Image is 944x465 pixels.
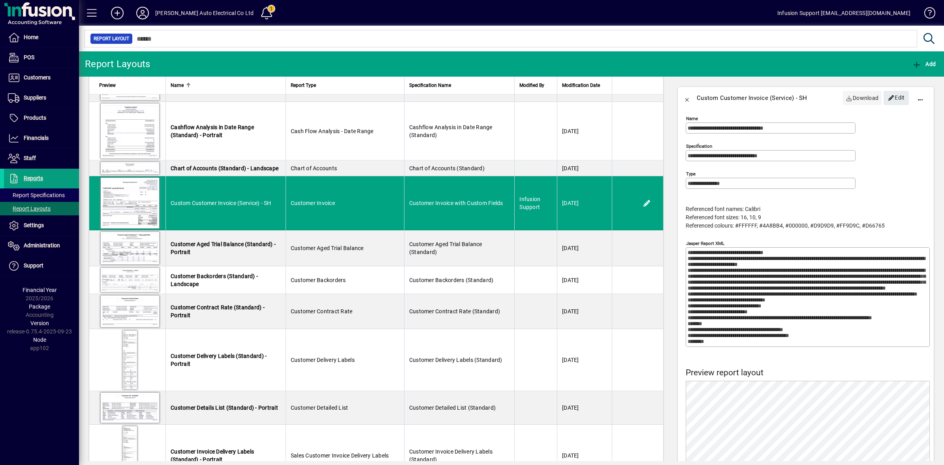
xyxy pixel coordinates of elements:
[686,206,760,212] span: Referenced font names: Calibri
[24,34,38,40] span: Home
[686,214,761,220] span: Referenced font sizes: 16, 10, 9
[409,277,494,283] span: Customer Backorders (Standard)
[30,320,49,326] span: Version
[171,273,258,287] span: Customer Backorders (Standard) - Landscape
[557,329,612,391] td: [DATE]
[29,303,50,310] span: Package
[678,88,697,107] button: Back
[171,304,265,318] span: Customer Contract Rate (Standard) - Portrait
[171,405,278,411] span: Customer Details List (Standard) - Portrait
[171,124,254,138] span: Cashflow Analysis in Date Range (Standard) - Portrait
[4,188,79,202] a: Report Specifications
[910,57,938,71] button: Add
[557,391,612,425] td: [DATE]
[4,88,79,108] a: Suppliers
[8,192,65,198] span: Report Specifications
[4,202,79,215] a: Report Layouts
[777,7,910,19] div: Infusion Support [EMAIL_ADDRESS][DOMAIN_NAME]
[171,241,276,255] span: Customer Aged Trial Balance (Standard) - Portrait
[24,175,43,181] span: Reports
[24,115,46,121] span: Products
[519,81,544,90] span: Modified By
[105,6,130,20] button: Add
[843,91,882,105] a: Download
[24,135,49,141] span: Financials
[911,88,930,107] button: More options
[846,92,879,104] span: Download
[291,200,335,206] span: Customer Invoice
[4,256,79,276] a: Support
[24,74,51,81] span: Customers
[557,266,612,294] td: [DATE]
[130,6,155,20] button: Profile
[291,245,364,251] span: Customer Aged Trial Balance
[409,124,493,138] span: Cashflow Analysis in Date Range (Standard)
[562,81,607,90] div: Modification Date
[4,108,79,128] a: Products
[686,171,696,177] mat-label: Type
[24,54,34,60] span: POS
[24,262,43,269] span: Support
[912,61,936,67] span: Add
[171,200,271,206] span: Custom Customer Invoice (Service) - SH
[85,58,150,70] div: Report Layouts
[171,81,184,90] span: Name
[291,308,353,314] span: Customer Contract Rate
[686,368,930,378] h4: Preview report layout
[557,230,612,266] td: [DATE]
[884,91,909,105] button: Edit
[686,241,724,246] mat-label: Jasper Report XML
[557,294,612,329] td: [DATE]
[409,357,502,363] span: Customer Delivery Labels (Standard)
[171,448,254,463] span: Customer Invoice Delivery Labels (Standard) - Portrait
[409,200,503,206] span: Customer Invoice with Custom Fields
[409,308,500,314] span: Customer Contract Rate (Standard)
[686,116,698,121] mat-label: Name
[171,353,267,367] span: Customer Delivery Labels (Standard) - Portrait
[155,7,254,19] div: [PERSON_NAME] Auto Electrical Co Ltd
[697,92,807,104] div: Custom Customer Invoice (Service) - SH
[409,165,485,171] span: Chart of Accounts (Standard)
[4,28,79,47] a: Home
[291,405,348,411] span: Customer Detailed List
[686,222,885,229] span: Referenced colours: #FFFFFF, #4A8BB4, #000000, #D9D9D9, #FF9D9C, #D66765
[409,81,451,90] span: Specification Name
[686,143,712,149] mat-label: Specification
[23,287,57,293] span: Financial Year
[291,81,316,90] span: Report Type
[99,81,116,90] span: Preview
[562,81,600,90] span: Modification Date
[409,448,493,463] span: Customer Invoice Delivery Labels (Standard)
[557,102,612,160] td: [DATE]
[4,68,79,88] a: Customers
[557,160,612,176] td: [DATE]
[918,2,934,27] a: Knowledge Base
[291,277,346,283] span: Customer Backorders
[24,222,44,228] span: Settings
[24,155,36,161] span: Staff
[409,241,482,255] span: Customer Aged Trial Balance (Standard)
[291,128,374,134] span: Cash Flow Analysis - Date Range
[291,452,389,459] span: Sales Customer Invoice Delivery Labels
[557,176,612,230] td: [DATE]
[291,81,399,90] div: Report Type
[4,48,79,68] a: POS
[641,197,653,209] button: Edit
[4,128,79,148] a: Financials
[94,35,129,43] span: Report Layout
[24,242,60,249] span: Administration
[888,91,905,104] span: Edit
[409,81,510,90] div: Specification Name
[291,165,337,171] span: Chart of Accounts
[24,94,46,101] span: Suppliers
[409,405,496,411] span: Customer Detailed List (Standard)
[4,216,79,235] a: Settings
[519,196,540,210] span: Infusion Support
[8,205,51,212] span: Report Layouts
[291,357,355,363] span: Customer Delivery Labels
[171,165,278,171] span: Chart of Accounts (Standard) - Landscape
[4,149,79,168] a: Staff
[4,236,79,256] a: Administration
[33,337,46,343] span: Node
